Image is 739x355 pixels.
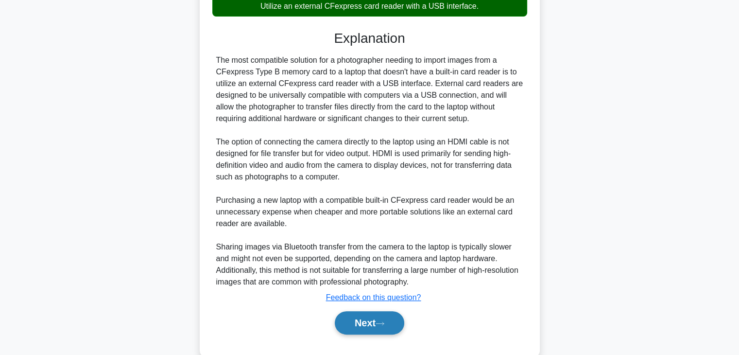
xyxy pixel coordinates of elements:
div: The most compatible solution for a photographer needing to import images from a CFexpress Type B ... [216,54,523,288]
h3: Explanation [218,30,521,47]
a: Feedback on this question? [326,293,421,302]
button: Next [335,311,404,335]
